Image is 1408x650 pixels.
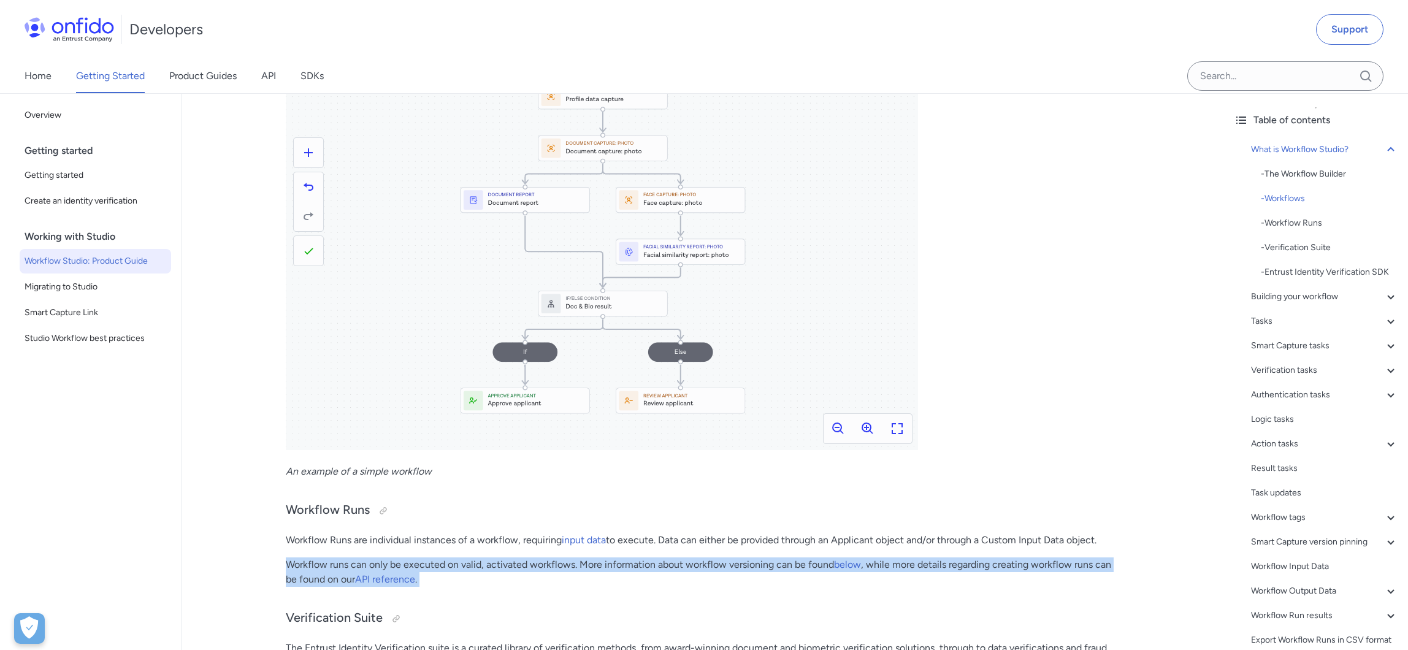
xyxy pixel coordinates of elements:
em: An example of a simple workflow [286,465,432,477]
a: Product Guides [169,59,237,93]
a: Home [25,59,52,93]
div: - Workflows [1261,191,1398,206]
a: Workflow Input Data [1251,559,1398,574]
div: - The Workflow Builder [1261,167,1398,182]
a: -Workflows [1261,191,1398,206]
a: Smart Capture Link [20,300,171,325]
a: input data [562,534,606,546]
div: Table of contents [1234,113,1398,128]
div: - Workflow Runs [1261,216,1398,231]
a: API [261,59,276,93]
div: Getting started [25,139,176,163]
a: below [834,559,861,570]
span: Getting started [25,168,166,183]
a: Workflow Output Data [1251,584,1398,598]
img: Onfido Logo [25,17,114,42]
p: Workflow runs can only be executed on valid, activated workflows. More information about workflow... [286,557,1120,587]
a: Workflow tags [1251,510,1398,525]
a: Authentication tasks [1251,388,1398,402]
span: Migrating to Studio [25,280,166,294]
a: Create an identity verification [20,189,171,213]
a: Workflow Run results [1251,608,1398,623]
a: -Verification Suite [1261,240,1398,255]
a: Logic tasks [1251,412,1398,427]
a: -The Workflow Builder [1261,167,1398,182]
a: Export Workflow Runs in CSV format [1251,633,1398,648]
a: Migrating to Studio [20,275,171,299]
a: Smart Capture tasks [1251,338,1398,353]
span: Overview [25,108,166,123]
a: Overview [20,103,171,128]
a: SDKs [300,59,324,93]
a: Result tasks [1251,461,1398,476]
a: Workflow Studio: Product Guide [20,249,171,273]
div: Cookie Preferences [14,613,45,644]
a: Tasks [1251,314,1398,329]
div: - Entrust Identity Verification SDK [1261,265,1398,280]
button: Open Preferences [14,613,45,644]
a: Getting started [20,163,171,188]
h3: Workflow Runs [286,501,1120,521]
h1: Developers [129,20,203,39]
span: Studio Workflow best practices [25,331,166,346]
span: Workflow Studio: Product Guide [25,254,166,269]
a: Action tasks [1251,437,1398,451]
a: Getting Started [76,59,145,93]
div: - Verification Suite [1261,240,1398,255]
a: API reference [355,573,415,585]
span: Smart Capture Link [25,305,166,320]
a: -Entrust Identity Verification SDK [1261,265,1398,280]
div: Working with Studio [25,224,176,249]
a: What is Workflow Studio? [1251,142,1398,157]
p: Workflow Runs are individual instances of a workflow, requiring to execute. Data can either be pr... [286,533,1120,548]
span: Create an identity verification [25,194,166,208]
a: Smart Capture version pinning [1251,535,1398,549]
a: Support [1316,14,1383,45]
a: Building your workflow [1251,289,1398,304]
a: -Workflow Runs [1261,216,1398,231]
a: Verification tasks [1251,363,1398,378]
a: Studio Workflow best practices [20,326,171,351]
input: Onfido search input field [1187,61,1383,91]
h3: Verification Suite [286,609,1120,629]
a: Task updates [1251,486,1398,500]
